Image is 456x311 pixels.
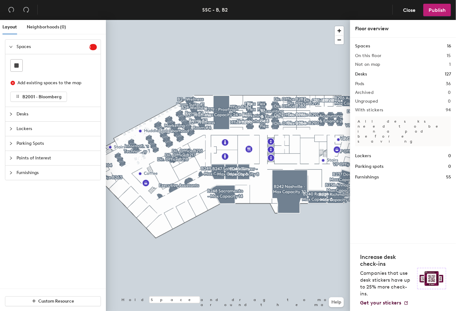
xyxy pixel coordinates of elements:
[9,142,13,145] span: collapsed
[20,4,32,16] button: Redo (⌘ + ⇧ + Z)
[355,53,382,58] h2: On this floor
[429,7,446,13] span: Publish
[89,44,97,50] sup: 1
[448,99,451,104] h2: 0
[9,156,13,160] span: collapsed
[10,92,67,102] button: B2001 - Bloomberg
[355,163,383,170] h1: Parking spots
[9,171,13,175] span: collapsed
[39,299,74,304] span: Custom Resource
[355,90,373,95] h2: Archived
[360,254,414,267] h4: Increase desk check-ins
[89,45,97,49] span: 1
[448,153,451,159] h1: 0
[423,4,451,16] button: Publish
[449,62,451,67] h2: 1
[9,112,13,116] span: collapsed
[355,108,383,113] h2: With stickers
[5,296,101,306] button: Custom Resource
[417,268,446,289] img: Sticker logo
[2,24,17,30] span: Layout
[448,163,451,170] h1: 0
[27,24,66,30] span: Neighborhoods (0)
[447,53,451,58] h2: 15
[355,43,370,50] h1: Spaces
[448,90,451,95] h2: 0
[446,108,451,113] h2: 94
[398,4,421,16] button: Close
[447,43,451,50] h1: 16
[5,4,17,16] button: Undo (⌘ + Z)
[360,270,414,297] p: Companies that use desk stickers have up to 25% more check-ins.
[355,62,380,67] h2: Not on map
[202,6,228,14] div: SSC - B, B2
[17,107,97,121] span: Desks
[355,153,371,159] h1: Lockers
[9,127,13,131] span: collapsed
[329,297,344,307] button: Help
[355,116,451,146] p: All desks need to be in a pod before saving
[17,136,97,151] span: Parking Spots
[11,81,15,85] span: close-circle
[17,151,97,165] span: Points of Interest
[445,71,451,78] h1: 127
[403,7,416,13] span: Close
[9,45,13,49] span: expanded
[355,174,379,181] h1: Furnishings
[446,174,451,181] h1: 55
[17,40,89,54] span: Spaces
[355,81,364,86] h2: Pods
[360,300,401,306] span: Get your stickers
[22,94,62,100] span: B2001 - Bloomberg
[17,166,97,180] span: Furnishings
[355,99,378,104] h2: Ungrouped
[446,81,451,86] h2: 36
[17,122,97,136] span: Lockers
[355,25,451,32] div: Floor overview
[355,71,367,78] h1: Desks
[360,300,409,306] a: Get your stickers
[17,80,92,86] div: Add existing spaces to the map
